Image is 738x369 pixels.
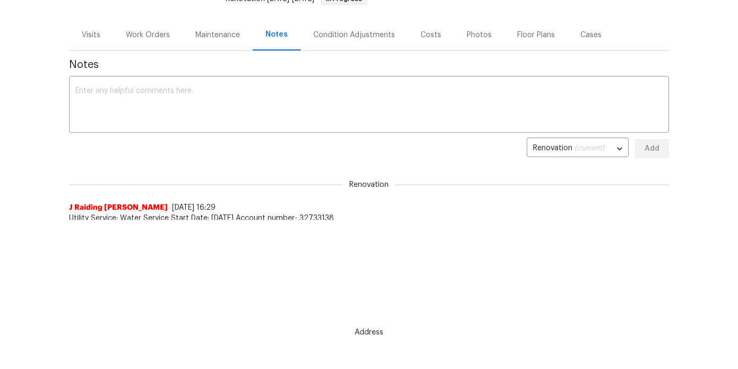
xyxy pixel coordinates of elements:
span: Renovation [343,179,395,190]
div: Visits [82,30,100,40]
div: Floor Plans [517,30,555,40]
div: Condition Adjustments [313,30,395,40]
div: Cases [580,30,602,40]
span: Utility Service: Water Service Start Date: [DATE] Account number- 32733138 [69,213,669,224]
div: Maintenance [195,30,240,40]
span: Notes [69,59,669,70]
div: Costs [421,30,441,40]
div: Renovation (current) [527,136,629,162]
span: (current) [574,144,605,152]
div: Work Orders [126,30,170,40]
div: Photos [467,30,492,40]
div: Notes [265,29,288,40]
span: [DATE] 16:29 [172,204,216,211]
span: J Raiding [PERSON_NAME] [69,202,168,213]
